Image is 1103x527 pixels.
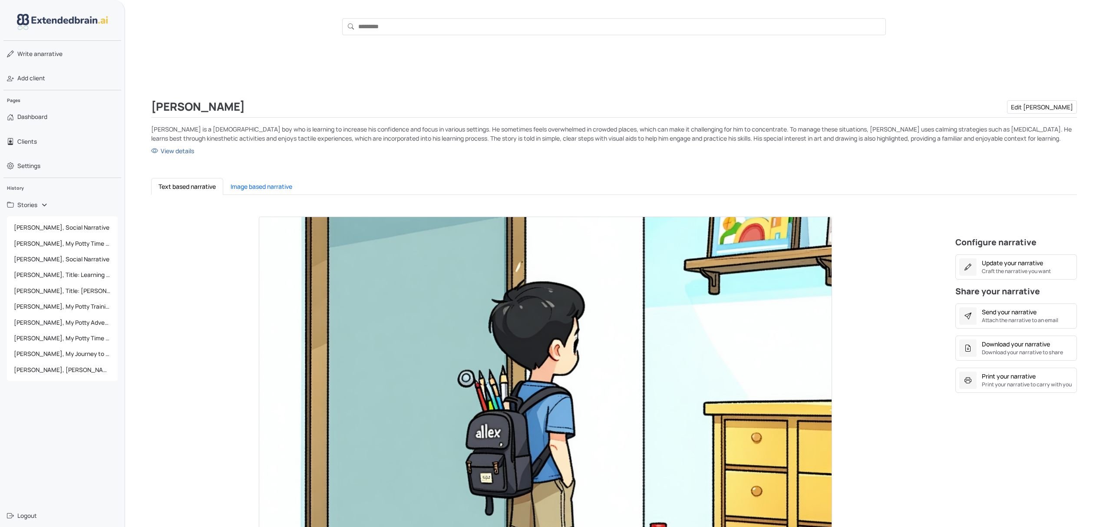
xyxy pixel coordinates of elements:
[7,267,118,283] a: [PERSON_NAME], Title: Learning to Use the Potty
[1007,100,1077,114] a: Edit [PERSON_NAME]
[10,220,114,235] span: [PERSON_NAME], Social Narrative
[955,303,1077,329] button: Send your narrativeAttach the narrative to an email
[10,362,114,378] span: [PERSON_NAME], [PERSON_NAME]'s Haircut Adventure at [PERSON_NAME]
[151,178,223,195] button: Text based narrative
[17,201,37,209] span: Stories
[955,336,1077,361] button: Download your narrativeDownload your narrative to share
[17,161,40,170] span: Settings
[982,339,1050,349] div: Download your narrative
[7,251,118,267] a: [PERSON_NAME], Social Narrative
[955,287,1077,300] h4: Share your narrative
[17,50,37,58] span: Write a
[955,368,1077,393] button: Print your narrativePrint your narrative to carry with you
[7,283,118,299] a: [PERSON_NAME], Title: [PERSON_NAME]'s Change of Plans
[982,349,1063,356] small: Download your narrative to share
[982,307,1037,316] div: Send your narrative
[982,372,1036,381] div: Print your narrative
[17,137,37,146] span: Clients
[7,315,118,330] a: [PERSON_NAME], My Potty Adventure
[7,299,118,314] a: [PERSON_NAME], My Potty Training Adventure
[7,236,118,251] a: [PERSON_NAME], My Potty Time Adventure
[982,258,1043,267] div: Update your narrative
[10,315,114,330] span: [PERSON_NAME], My Potty Adventure
[10,346,114,362] span: [PERSON_NAME], My Journey to Getting a [MEDICAL_DATA]
[10,251,114,267] span: [PERSON_NAME], Social Narrative
[7,346,118,362] a: [PERSON_NAME], My Journey to Getting a [MEDICAL_DATA]
[955,254,1077,280] button: Update your narrativeCraft the narrative you want
[982,267,1051,275] small: Craft the narrative you want
[151,146,1077,155] a: View details
[7,362,118,378] a: [PERSON_NAME], [PERSON_NAME]'s Haircut Adventure at [PERSON_NAME]
[17,74,45,82] span: Add client
[17,14,108,30] img: logo
[10,267,114,283] span: [PERSON_NAME], Title: Learning to Use the Potty
[10,299,114,314] span: [PERSON_NAME], My Potty Training Adventure
[151,125,1077,143] p: [PERSON_NAME] is a [DEMOGRAPHIC_DATA] boy who is learning to increase his confidence and focus in...
[982,316,1058,324] small: Attach the narrative to an email
[17,511,37,520] span: Logout
[151,100,1077,114] div: [PERSON_NAME]
[982,381,1072,389] small: Print your narrative to carry with you
[10,330,114,346] span: [PERSON_NAME], My Potty Time Story
[10,283,114,299] span: [PERSON_NAME], Title: [PERSON_NAME]'s Change of Plans
[7,220,118,235] a: [PERSON_NAME], Social Narrative
[955,237,1077,251] h4: Configure narrative
[7,330,118,346] a: [PERSON_NAME], My Potty Time Story
[10,236,114,251] span: [PERSON_NAME], My Potty Time Adventure
[17,112,47,121] span: Dashboard
[17,49,63,58] span: narrative
[223,178,300,195] button: Image based narrative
